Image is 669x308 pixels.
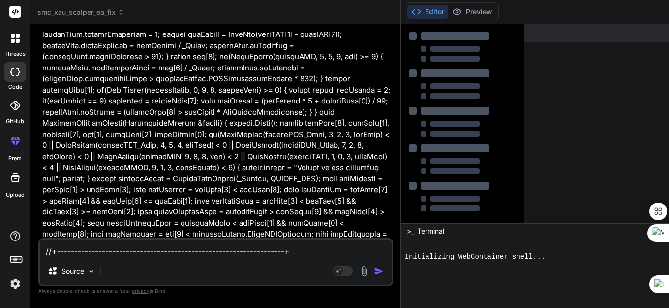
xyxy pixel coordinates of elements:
img: Pick Models [87,267,95,275]
label: GitHub [6,117,24,126]
button: Preview [448,5,496,19]
span: Terminal [417,226,444,236]
label: prem [8,154,22,163]
label: threads [4,50,26,58]
p: Always double-check its answers. Your in Bind [38,286,393,296]
img: icon [374,266,384,276]
img: settings [7,275,24,292]
img: attachment [359,266,370,277]
button: Editor [407,5,448,19]
span: Initializing WebContainer shell... [405,252,546,262]
span: privacy [132,288,150,294]
span: smc_xau_scalper_ea_fix [37,7,124,17]
span: >_ [407,226,414,236]
label: Upload [6,191,25,199]
label: code [8,83,22,91]
p: Source [61,266,84,276]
